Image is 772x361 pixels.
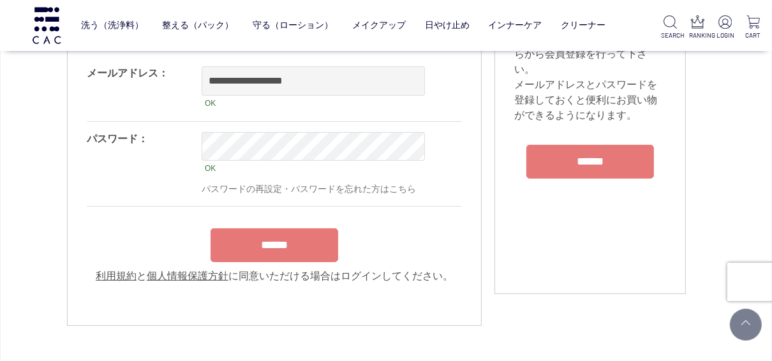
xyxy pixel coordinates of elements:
a: LOGIN [716,15,734,40]
p: CART [744,31,762,40]
a: RANKING [689,15,707,40]
img: logo [31,7,63,43]
a: インナーケア [489,10,542,41]
div: と に同意いただける場合はログインしてください。 [87,269,462,284]
p: RANKING [689,31,707,40]
label: パスワード： [87,133,148,144]
div: OK [202,96,425,111]
div: 初めてご利用のお客様は、こちらから会員登録を行って下さい。 メールアドレスとパスワードを登録しておくと便利にお買い物ができるようになります。 [514,31,666,123]
label: メールアドレス： [87,68,168,78]
a: 利用規約 [96,270,137,281]
a: CART [744,15,762,40]
a: メイクアップ [352,10,406,41]
a: 守る（ローション） [253,10,333,41]
div: OK [202,161,425,176]
a: 整える（パック） [162,10,234,41]
p: SEARCH [662,31,679,40]
a: SEARCH [662,15,679,40]
p: LOGIN [716,31,734,40]
a: クリーナー [561,10,605,41]
a: 洗う（洗浄料） [81,10,144,41]
a: パスワードの再設定・パスワードを忘れた方はこちら [202,184,416,194]
a: 個人情報保護方針 [147,270,228,281]
a: 日やけ止め [425,10,470,41]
